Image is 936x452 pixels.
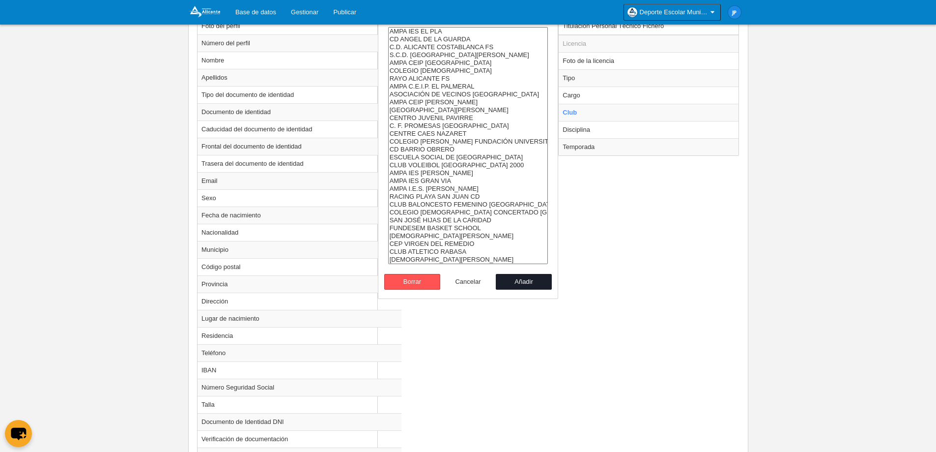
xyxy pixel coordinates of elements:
td: Número del perfil [198,34,401,52]
td: Provincia [198,275,401,293]
span: Deporte Escolar Municipal de [GEOGRAPHIC_DATA] [640,7,709,17]
td: Foto del perfil [198,17,401,34]
option: AMPA IES GRAN VIA [389,177,548,185]
option: RAYO ALICANTE FS [389,75,548,83]
td: Disciplina [559,121,738,138]
option: CD ANGEL DE LA GUARDA [389,35,548,43]
option: AMPA C.E.I.P. EL PALMERAL [389,83,548,90]
option: CENTRO JUVENIL PAVIRRE [389,114,548,122]
button: Añadir [496,274,552,290]
option: S.C.D. SAN BLAS CAÑAVATE [389,51,548,59]
option: CLUB VOLEIBOL ALICANTE 2000 [389,161,548,169]
option: C.D. ALICANTE COSTABLANCA FS [389,43,548,51]
td: Titulación Personal Técnico Fichero [559,17,738,35]
button: Cancelar [440,274,496,290]
td: Número Seguridad Social [198,379,401,396]
option: ASOCIACIÓN DE VECINOS SAN GABRIEL [389,90,548,98]
option: CMS JUAN XXIII [389,232,548,240]
td: Dirección [198,293,401,310]
a: Deporte Escolar Municipal de [GEOGRAPHIC_DATA] [624,4,721,21]
option: JESÚS-MARÍA ASÍS [389,256,548,264]
td: Código postal [198,258,401,275]
option: AMPA CEIP ISLA DE TABARCA [389,59,548,67]
option: FUNDESEM BASKET SCHOOL [389,224,548,232]
option: SAN JOSÉ HIJAS DE LA CARIDAD [389,216,548,224]
td: Nacionalidad [198,224,401,241]
option: AMPA IES EL PLA [389,28,548,35]
img: OawjjgO45JmU.30x30.jpg [627,7,637,17]
td: Trasera del documento de identidad [198,155,401,172]
td: Lugar de nacimiento [198,310,401,327]
option: AMPA CEIP RAMON LLULL [389,98,548,106]
td: Nombre [198,52,401,69]
button: chat-button [5,420,32,447]
option: COLEGIO INMACULADA JESUITAS [389,67,548,75]
td: Documento de Identidad DNI [198,413,401,430]
option: AMPA I.E.S. ANTONIO JOSE CAVANILLES [389,185,548,193]
option: ESCUELA SOCIAL DE ALICANTE [389,153,548,161]
td: Club [559,104,738,121]
option: C. F. PROMESAS ALICANTE [389,122,548,130]
td: Frontal del documento de identidad [198,138,401,155]
option: CAPILLA MARIA DE NAZARET [389,106,548,114]
td: Foto de la licencia [559,52,738,69]
button: Borrar [384,274,440,290]
td: Apellidos [198,69,401,86]
td: Fecha de nacimiento [198,207,401,224]
option: COLEGIO DIOCESANO CONCERTADO SAN JOSÉ DE CAROLINAS [389,209,548,216]
td: Email [198,172,401,189]
td: Verificación de documentación [198,430,401,448]
td: Licencia [559,35,738,53]
img: Deporte Escolar Municipal de Alicante [188,6,220,18]
td: Tipo [559,69,738,87]
option: CENTRE CAES NAZARET [389,130,548,138]
td: Tipo del documento de identidad [198,86,401,103]
td: Residencia [198,327,401,344]
option: CLUB BALONCESTO FEMENINO CABO MAR [389,201,548,209]
td: Cargo [559,87,738,104]
option: COLEGIO JESÚS MARÍA CEU FUNDACIÓN UNIVERSITARIA SAN PABLO [389,138,548,146]
td: Caducidad del documento de identidad [198,121,401,138]
option: AMPA IES JORGE JUAN [389,169,548,177]
option: CD BARRIO OBRERO [389,146,548,153]
img: c2l6ZT0zMHgzMCZmcz05JnRleHQ9SlAmYmc9MWU4OGU1.png [728,6,741,19]
option: CEP VIRGEN DEL REMEDIO [389,240,548,248]
td: Temporada [559,138,738,155]
td: Talla [198,396,401,413]
option: RACING PLAYA SAN JUAN CD [389,193,548,201]
td: Municipio [198,241,401,258]
td: Sexo [198,189,401,207]
td: Teléfono [198,344,401,362]
td: Documento de identidad [198,103,401,121]
td: IBAN [198,362,401,379]
option: CLUB ATLETICO RABASA [389,248,548,256]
